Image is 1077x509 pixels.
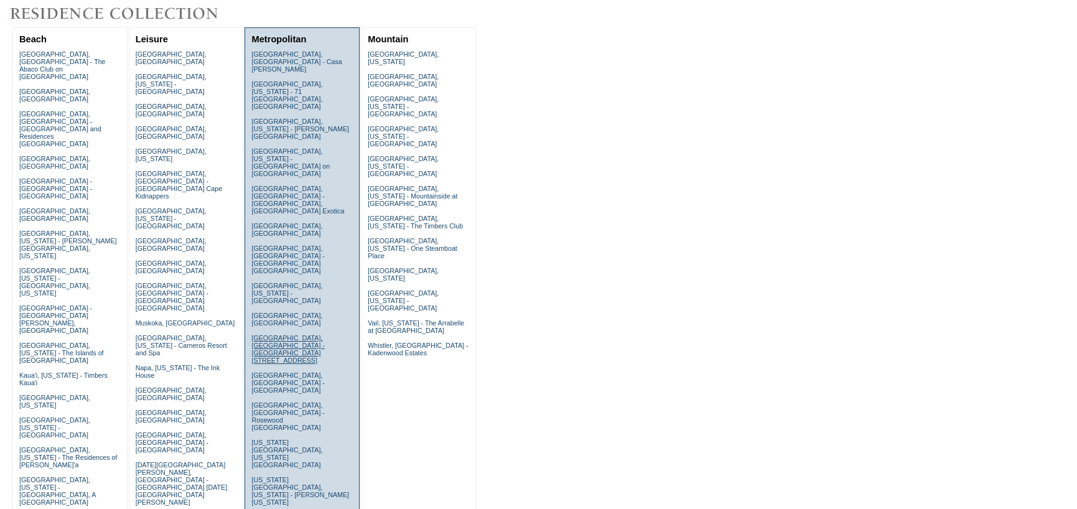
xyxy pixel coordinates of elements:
[251,439,322,469] a: [US_STATE][GEOGRAPHIC_DATA], [US_STATE][GEOGRAPHIC_DATA]
[251,282,322,304] a: [GEOGRAPHIC_DATA], [US_STATE] - [GEOGRAPHIC_DATA]
[19,342,104,364] a: [GEOGRAPHIC_DATA], [US_STATE] - The Islands of [GEOGRAPHIC_DATA]
[136,170,222,200] a: [GEOGRAPHIC_DATA], [GEOGRAPHIC_DATA] - [GEOGRAPHIC_DATA] Cape Kidnappers
[136,282,208,312] a: [GEOGRAPHIC_DATA], [GEOGRAPHIC_DATA] - [GEOGRAPHIC_DATA] [GEOGRAPHIC_DATA]
[19,207,90,222] a: [GEOGRAPHIC_DATA], [GEOGRAPHIC_DATA]
[136,334,227,357] a: [GEOGRAPHIC_DATA], [US_STATE] - Carneros Resort and Spa
[19,177,92,200] a: [GEOGRAPHIC_DATA] - [GEOGRAPHIC_DATA] - [GEOGRAPHIC_DATA]
[251,50,342,73] a: [GEOGRAPHIC_DATA], [GEOGRAPHIC_DATA] - Casa [PERSON_NAME]
[136,259,207,274] a: [GEOGRAPHIC_DATA], [GEOGRAPHIC_DATA]
[368,289,439,312] a: [GEOGRAPHIC_DATA], [US_STATE] - [GEOGRAPHIC_DATA]
[136,386,207,401] a: [GEOGRAPHIC_DATA], [GEOGRAPHIC_DATA]
[368,95,439,118] a: [GEOGRAPHIC_DATA], [US_STATE] - [GEOGRAPHIC_DATA]
[136,319,235,327] a: Muskoka, [GEOGRAPHIC_DATA]
[19,50,106,80] a: [GEOGRAPHIC_DATA], [GEOGRAPHIC_DATA] - The Abaco Club on [GEOGRAPHIC_DATA]
[251,34,306,44] a: Metropolitan
[368,155,439,177] a: [GEOGRAPHIC_DATA], [US_STATE] - [GEOGRAPHIC_DATA]
[368,73,439,88] a: [GEOGRAPHIC_DATA], [GEOGRAPHIC_DATA]
[368,267,439,282] a: [GEOGRAPHIC_DATA], [US_STATE]
[19,88,90,103] a: [GEOGRAPHIC_DATA], [GEOGRAPHIC_DATA]
[251,147,330,177] a: [GEOGRAPHIC_DATA], [US_STATE] - [GEOGRAPHIC_DATA] on [GEOGRAPHIC_DATA]
[136,73,207,95] a: [GEOGRAPHIC_DATA], [US_STATE] - [GEOGRAPHIC_DATA]
[19,155,90,170] a: [GEOGRAPHIC_DATA], [GEOGRAPHIC_DATA]
[136,125,207,140] a: [GEOGRAPHIC_DATA], [GEOGRAPHIC_DATA]
[368,50,439,65] a: [GEOGRAPHIC_DATA], [US_STATE]
[136,147,207,162] a: [GEOGRAPHIC_DATA], [US_STATE]
[19,394,90,409] a: [GEOGRAPHIC_DATA], [US_STATE]
[251,401,324,431] a: [GEOGRAPHIC_DATA], [GEOGRAPHIC_DATA] - Rosewood [GEOGRAPHIC_DATA]
[19,267,90,297] a: [GEOGRAPHIC_DATA], [US_STATE] - [GEOGRAPHIC_DATA], [US_STATE]
[136,431,208,454] a: [GEOGRAPHIC_DATA], [GEOGRAPHIC_DATA] - [GEOGRAPHIC_DATA]
[368,237,457,259] a: [GEOGRAPHIC_DATA], [US_STATE] - One Steamboat Place
[19,446,118,469] a: [GEOGRAPHIC_DATA], [US_STATE] - The Residences of [PERSON_NAME]'a
[368,34,408,44] a: Mountain
[368,319,464,334] a: Vail, [US_STATE] - The Arrabelle at [GEOGRAPHIC_DATA]
[136,461,227,506] a: [DATE][GEOGRAPHIC_DATA][PERSON_NAME], [GEOGRAPHIC_DATA] - [GEOGRAPHIC_DATA] [DATE][GEOGRAPHIC_DAT...
[19,416,90,439] a: [GEOGRAPHIC_DATA], [US_STATE] - [GEOGRAPHIC_DATA]
[368,125,439,147] a: [GEOGRAPHIC_DATA], [US_STATE] - [GEOGRAPHIC_DATA]
[251,371,324,394] a: [GEOGRAPHIC_DATA], [GEOGRAPHIC_DATA] - [GEOGRAPHIC_DATA]
[136,34,168,44] a: Leisure
[19,371,108,386] a: Kaua'i, [US_STATE] - Timbers Kaua'i
[136,50,207,65] a: [GEOGRAPHIC_DATA], [GEOGRAPHIC_DATA]
[19,476,96,506] a: [GEOGRAPHIC_DATA], [US_STATE] - [GEOGRAPHIC_DATA], A [GEOGRAPHIC_DATA]
[136,409,207,424] a: [GEOGRAPHIC_DATA], [GEOGRAPHIC_DATA]
[19,230,117,259] a: [GEOGRAPHIC_DATA], [US_STATE] - [PERSON_NAME][GEOGRAPHIC_DATA], [US_STATE]
[251,312,322,327] a: [GEOGRAPHIC_DATA], [GEOGRAPHIC_DATA]
[136,207,207,230] a: [GEOGRAPHIC_DATA], [US_STATE] - [GEOGRAPHIC_DATA]
[251,80,322,110] a: [GEOGRAPHIC_DATA], [US_STATE] - 71 [GEOGRAPHIC_DATA], [GEOGRAPHIC_DATA]
[6,1,249,26] img: Destinations by Exclusive Resorts
[251,185,344,215] a: [GEOGRAPHIC_DATA], [GEOGRAPHIC_DATA] - [GEOGRAPHIC_DATA], [GEOGRAPHIC_DATA] Exotica
[19,110,101,147] a: [GEOGRAPHIC_DATA], [GEOGRAPHIC_DATA] - [GEOGRAPHIC_DATA] and Residences [GEOGRAPHIC_DATA]
[251,476,349,506] a: [US_STATE][GEOGRAPHIC_DATA], [US_STATE] - [PERSON_NAME] [US_STATE]
[368,342,468,357] a: Whistler, [GEOGRAPHIC_DATA] - Kadenwood Estates
[19,304,92,334] a: [GEOGRAPHIC_DATA] - [GEOGRAPHIC_DATA][PERSON_NAME], [GEOGRAPHIC_DATA]
[251,118,349,140] a: [GEOGRAPHIC_DATA], [US_STATE] - [PERSON_NAME][GEOGRAPHIC_DATA]
[368,185,457,207] a: [GEOGRAPHIC_DATA], [US_STATE] - Mountainside at [GEOGRAPHIC_DATA]
[136,237,207,252] a: [GEOGRAPHIC_DATA], [GEOGRAPHIC_DATA]
[251,222,322,237] a: [GEOGRAPHIC_DATA], [GEOGRAPHIC_DATA]
[136,364,220,379] a: Napa, [US_STATE] - The Ink House
[136,103,207,118] a: [GEOGRAPHIC_DATA], [GEOGRAPHIC_DATA]
[19,34,47,44] a: Beach
[251,245,324,274] a: [GEOGRAPHIC_DATA], [GEOGRAPHIC_DATA] - [GEOGRAPHIC_DATA] [GEOGRAPHIC_DATA]
[368,215,463,230] a: [GEOGRAPHIC_DATA], [US_STATE] - The Timbers Club
[251,334,324,364] a: [GEOGRAPHIC_DATA], [GEOGRAPHIC_DATA] - [GEOGRAPHIC_DATA][STREET_ADDRESS]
